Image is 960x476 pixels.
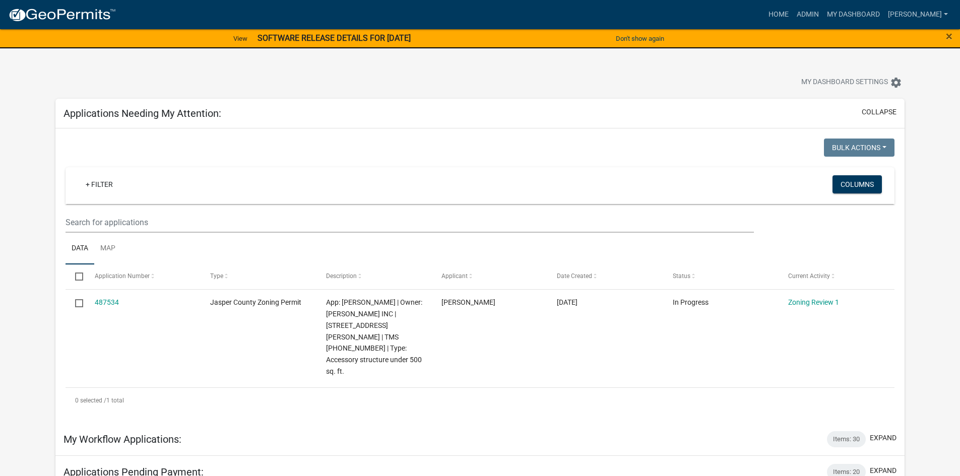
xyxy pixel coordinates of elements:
[557,298,578,306] span: 10/03/2025
[557,273,592,280] span: Date Created
[547,264,663,289] datatable-header-cell: Date Created
[663,264,779,289] datatable-header-cell: Status
[870,433,897,443] button: expand
[210,298,301,306] span: Jasper County Zoning Permit
[793,73,910,92] button: My Dashboard Settingssettings
[441,298,495,306] span: Lisa Johnston
[612,30,668,47] button: Don't show again
[316,264,431,289] datatable-header-cell: Description
[258,33,411,43] strong: SOFTWARE RELEASE DETAILS FOR [DATE]
[66,212,753,233] input: Search for applications
[432,264,547,289] datatable-header-cell: Applicant
[788,298,839,306] a: Zoning Review 1
[788,273,830,280] span: Current Activity
[326,298,422,375] span: App: Lisa Johnston | Owner: D R HORTON INC | 186 CASTLE HILL Rd | TMS 091-02-00-173 | Type: Acces...
[890,77,902,89] i: settings
[95,298,119,306] a: 487534
[441,273,468,280] span: Applicant
[862,107,897,117] button: collapse
[793,5,823,24] a: Admin
[824,139,894,157] button: Bulk Actions
[75,397,106,404] span: 0 selected /
[63,433,181,445] h5: My Workflow Applications:
[779,264,894,289] datatable-header-cell: Current Activity
[673,273,690,280] span: Status
[884,5,952,24] a: [PERSON_NAME]
[85,264,201,289] datatable-header-cell: Application Number
[801,77,888,89] span: My Dashboard Settings
[946,29,952,43] span: ×
[229,30,251,47] a: View
[55,128,905,423] div: collapse
[66,233,94,265] a: Data
[63,107,221,119] h5: Applications Needing My Attention:
[201,264,316,289] datatable-header-cell: Type
[833,175,882,193] button: Columns
[870,465,897,476] button: expand
[95,273,150,280] span: Application Number
[210,273,223,280] span: Type
[764,5,793,24] a: Home
[78,175,121,193] a: + Filter
[823,5,884,24] a: My Dashboard
[827,431,866,447] div: Items: 30
[673,298,709,306] span: In Progress
[946,30,952,42] button: Close
[94,233,121,265] a: Map
[66,264,85,289] datatable-header-cell: Select
[66,388,894,413] div: 1 total
[326,273,357,280] span: Description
